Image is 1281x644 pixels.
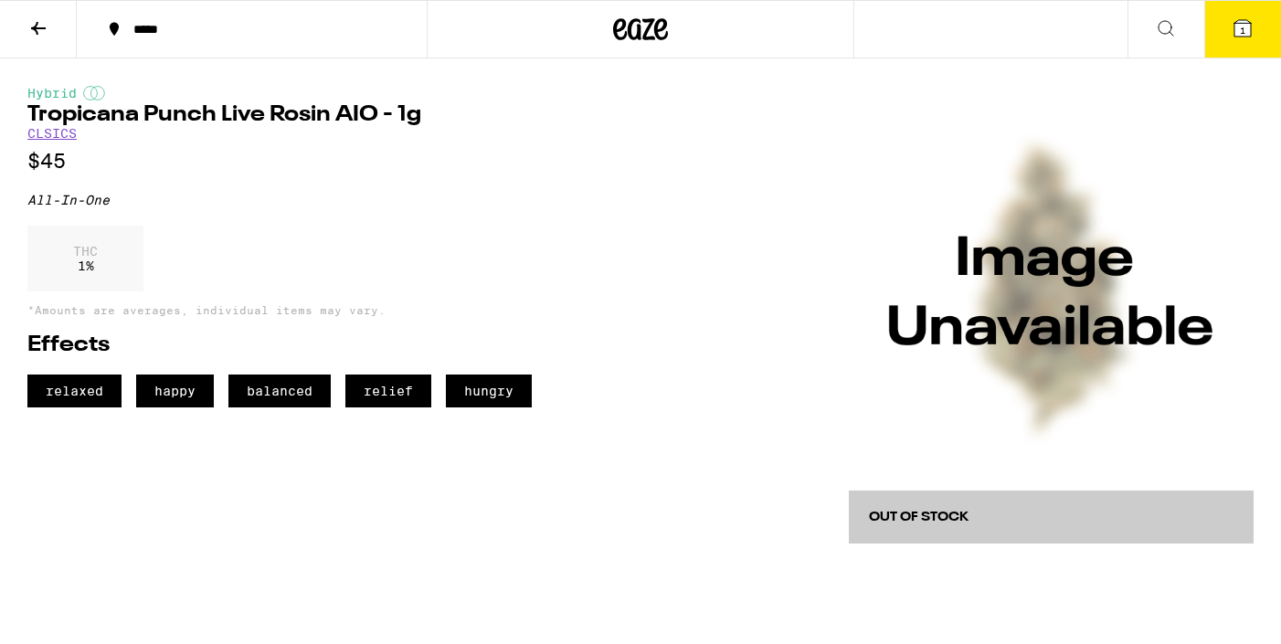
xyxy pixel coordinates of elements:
h1: Tropicana Punch Live Rosin AIO - 1g [27,104,579,126]
p: *Amounts are averages, individual items may vary. [27,304,579,316]
button: Out of Stock [849,491,1254,544]
span: Out of Stock [869,511,969,523]
span: relaxed [27,375,122,407]
div: 1 % [27,226,143,291]
span: hungry [446,375,532,407]
img: hybridColor.svg [83,86,105,100]
span: balanced [228,375,331,407]
div: All-In-One [27,193,579,207]
button: 1 [1204,1,1281,58]
img: CLSICS - Tropicana Punch Live Rosin AIO - 1g [849,86,1254,491]
p: THC [73,244,98,259]
a: CLSICS [27,126,77,141]
p: $45 [27,150,579,173]
span: relief [345,375,431,407]
span: happy [136,375,214,407]
span: 1 [1240,25,1245,36]
h2: Effects [27,334,579,356]
div: Hybrid [27,86,579,100]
